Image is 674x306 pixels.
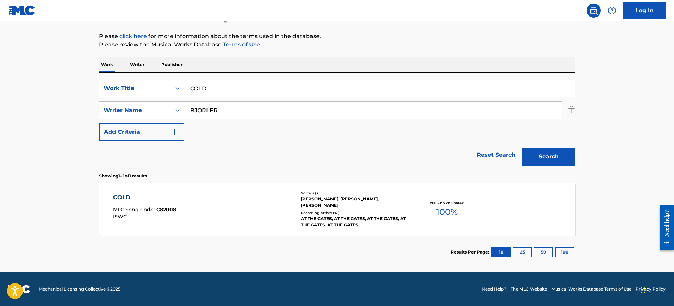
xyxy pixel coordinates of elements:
button: Add Criteria [99,123,184,141]
div: AT THE GATES, AT THE GATES, AT THE GATES, AT THE GATES, AT THE GATES [301,216,407,228]
span: C82008 [156,206,176,213]
p: Publisher [159,57,185,72]
div: COLD [113,193,176,202]
span: MLC Song Code : [113,206,156,213]
button: 25 [513,247,532,257]
a: Log In [623,2,666,19]
a: Need Help? [482,286,506,292]
a: COLDMLC Song Code:C82008ISWC:Writers (3)[PERSON_NAME], [PERSON_NAME], [PERSON_NAME]Recording Arti... [99,183,575,236]
img: MLC Logo [8,5,36,15]
iframe: Resource Center [654,199,674,256]
div: [PERSON_NAME], [PERSON_NAME], [PERSON_NAME] [301,196,407,208]
a: Reset Search [473,147,519,163]
span: 100 % [436,206,458,218]
p: Please for more information about the terms used in the database. [99,32,575,40]
img: 9d2ae6d4665cec9f34b9.svg [170,128,179,136]
a: The MLC Website [511,286,547,292]
button: 100 [555,247,574,257]
div: Writers ( 3 ) [301,191,407,196]
p: Results Per Page: [451,249,491,255]
p: Please review the Musical Works Database [99,40,575,49]
a: Public Search [587,4,601,18]
a: Musical Works Database Terms of Use [551,286,631,292]
span: Mechanical Licensing Collective © 2025 [39,286,120,292]
button: 10 [491,247,511,257]
p: Showing 1 - 1 of 1 results [99,173,147,179]
div: Help [605,4,619,18]
a: Terms of Use [222,41,260,48]
div: Writer Name [104,106,167,114]
p: Total Known Shares: [428,200,466,206]
img: logo [8,285,30,293]
div: Work Title [104,84,167,93]
p: Writer [128,57,147,72]
span: ISWC : [113,213,130,220]
p: Work [99,57,115,72]
div: Recording Artists ( 92 ) [301,210,407,216]
button: Search [522,148,575,166]
a: click here [119,33,147,39]
img: help [608,6,616,15]
button: 50 [534,247,553,257]
form: Search Form [99,80,575,169]
iframe: Chat Widget [639,272,674,306]
img: Delete Criterion [568,101,575,119]
a: Privacy Policy [636,286,666,292]
div: Drag [641,279,645,300]
img: search [589,6,598,15]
